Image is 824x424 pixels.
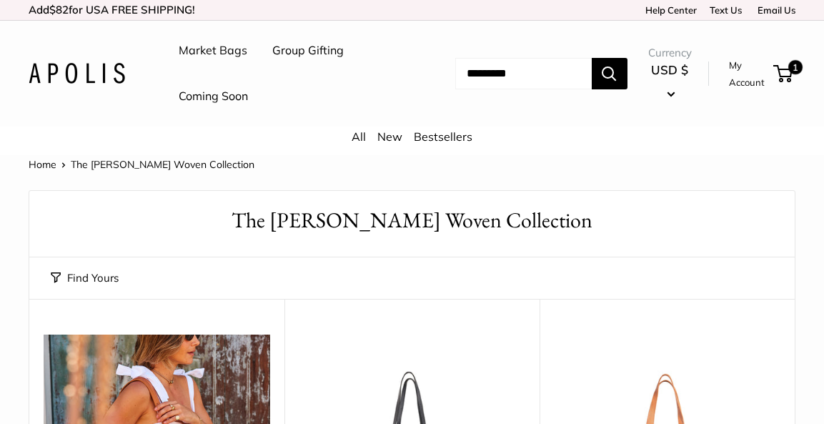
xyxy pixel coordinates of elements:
a: Group Gifting [272,40,344,61]
a: Text Us [710,4,742,16]
input: Search... [455,58,592,89]
a: Help Center [640,4,697,16]
a: Bestsellers [414,129,472,144]
span: The [PERSON_NAME] Woven Collection [71,158,254,171]
span: 1 [788,60,803,74]
span: Currency [648,43,692,63]
a: Market Bags [179,40,247,61]
span: USD $ [651,62,688,77]
a: New [377,129,402,144]
a: Coming Soon [179,86,248,107]
h1: The [PERSON_NAME] Woven Collection [51,205,773,236]
nav: Breadcrumb [29,155,254,174]
img: Apolis [29,63,125,84]
a: Email Us [753,4,795,16]
button: Find Yours [51,268,119,288]
button: USD $ [648,59,692,104]
a: Home [29,158,56,171]
span: $82 [49,3,69,16]
a: All [352,129,366,144]
a: My Account [729,56,768,92]
button: Search [592,58,627,89]
a: 1 [775,65,793,82]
